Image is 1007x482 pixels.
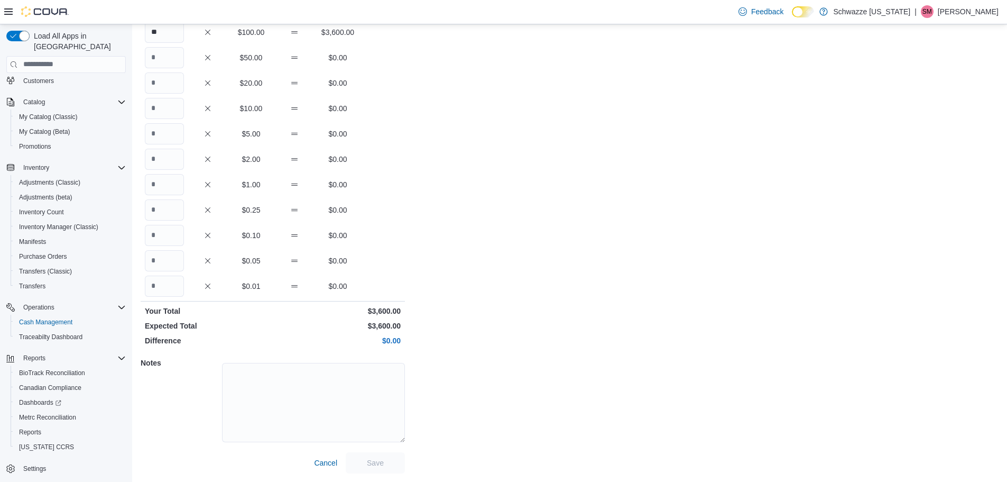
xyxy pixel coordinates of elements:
span: Inventory Manager (Classic) [15,221,126,233]
a: My Catalog (Classic) [15,111,82,123]
p: Difference [145,335,271,346]
span: My Catalog (Classic) [15,111,126,123]
span: Metrc Reconciliation [19,413,76,422]
div: Sarah McDole [921,5,934,18]
a: [US_STATE] CCRS [15,441,78,453]
p: $0.01 [232,281,271,292]
p: $0.00 [318,154,357,165]
h5: Notes [141,352,220,374]
span: Catalog [19,96,126,108]
p: $0.00 [318,103,357,114]
p: $1.00 [232,179,271,190]
button: BioTrack Reconciliation [11,366,130,380]
span: Adjustments (Classic) [15,176,126,189]
p: $0.00 [318,230,357,241]
span: BioTrack Reconciliation [19,369,85,377]
a: Transfers [15,280,50,293]
a: Feedback [734,1,788,22]
input: Quantity [145,47,184,68]
button: My Catalog (Beta) [11,124,130,139]
span: Manifests [15,235,126,248]
span: My Catalog (Beta) [15,125,126,138]
button: Customers [2,73,130,88]
button: Transfers [11,279,130,294]
p: $5.00 [232,129,271,139]
a: BioTrack Reconciliation [15,367,89,379]
span: Operations [23,303,54,312]
span: Inventory Count [19,208,64,216]
span: My Catalog (Classic) [19,113,78,121]
button: Cancel [310,452,341,474]
input: Dark Mode [792,6,814,17]
input: Quantity [145,22,184,43]
p: [PERSON_NAME] [938,5,999,18]
a: Dashboards [15,396,66,409]
span: Reports [19,352,126,365]
img: Cova [21,6,69,17]
button: Promotions [11,139,130,154]
span: Save [367,458,384,468]
span: Inventory Count [15,206,126,219]
span: My Catalog (Beta) [19,128,70,136]
p: $0.00 [275,335,401,346]
p: $2.00 [232,154,271,165]
button: Adjustments (Classic) [11,175,130,190]
span: Inventory [23,163,49,172]
span: Promotions [15,140,126,153]
span: Adjustments (Classic) [19,178,80,187]
p: $0.00 [318,281,357,292]
button: Save [346,452,405,474]
p: $10.00 [232,103,271,114]
p: Schwazze [US_STATE] [833,5,910,18]
button: Reports [11,425,130,440]
span: Operations [19,301,126,314]
button: Catalog [2,95,130,110]
input: Quantity [145,72,184,94]
a: Purchase Orders [15,250,71,263]
span: Manifests [19,238,46,246]
p: $50.00 [232,52,271,63]
p: $0.00 [318,52,357,63]
span: Load All Apps in [GEOGRAPHIC_DATA] [30,31,126,52]
p: $3,600.00 [275,306,401,316]
button: Canadian Compliance [11,380,130,395]
button: Inventory Count [11,205,130,220]
a: Manifests [15,235,50,248]
span: SM [922,5,932,18]
a: Reports [15,426,45,439]
button: Adjustments (beta) [11,190,130,205]
input: Quantity [145,149,184,170]
a: Adjustments (beta) [15,191,77,204]
p: $0.10 [232,230,271,241]
span: Purchase Orders [15,250,126,263]
button: Manifests [11,234,130,249]
span: Settings [19,462,126,475]
span: Customers [19,74,126,87]
p: $0.25 [232,205,271,215]
button: Inventory [19,161,53,174]
a: Adjustments (Classic) [15,176,85,189]
span: Transfers (Classic) [19,267,72,276]
p: $20.00 [232,78,271,88]
p: $0.00 [318,256,357,266]
span: Catalog [23,98,45,106]
a: Traceabilty Dashboard [15,331,87,343]
button: Purchase Orders [11,249,130,264]
button: Metrc Reconciliation [11,410,130,425]
a: Metrc Reconciliation [15,411,80,424]
a: Transfers (Classic) [15,265,76,278]
a: Inventory Count [15,206,68,219]
span: Cash Management [15,316,126,329]
input: Quantity [145,225,184,246]
button: Inventory Manager (Classic) [11,220,130,234]
a: Promotions [15,140,56,153]
p: Your Total [145,306,271,316]
p: $0.00 [318,78,357,88]
span: Purchase Orders [19,252,67,261]
span: Adjustments (beta) [15,191,126,204]
span: Traceabilty Dashboard [19,333,82,341]
p: $0.05 [232,256,271,266]
p: $3,600.00 [275,321,401,331]
p: $3,600.00 [318,27,357,38]
button: Transfers (Classic) [11,264,130,279]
